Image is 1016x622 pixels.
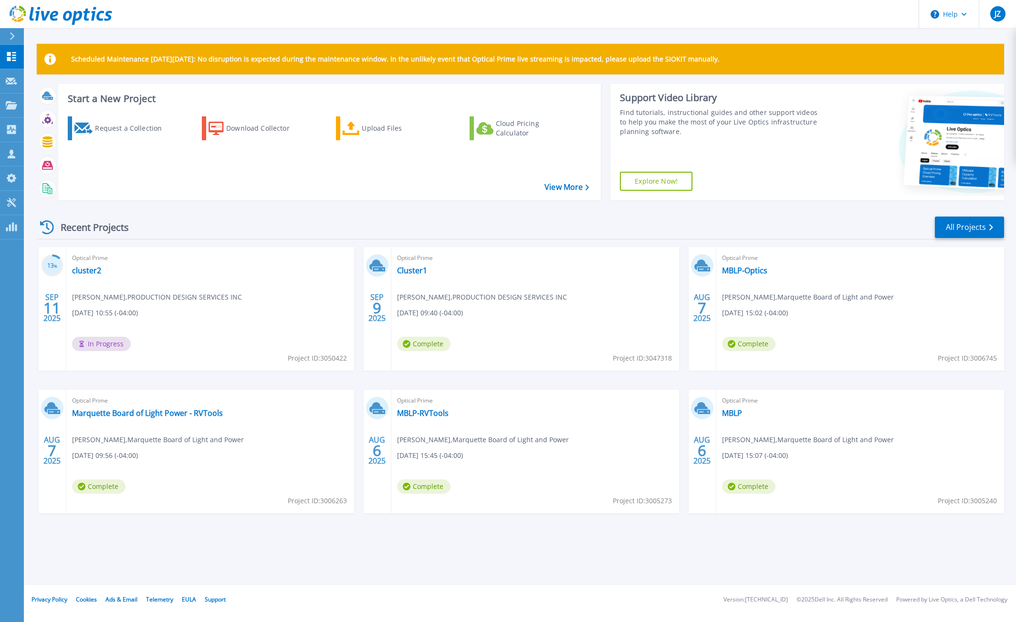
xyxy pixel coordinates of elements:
div: Upload Files [362,119,438,138]
a: Marquette Board of Light Power - RVTools [72,408,223,418]
span: 6 [698,446,706,455]
span: In Progress [72,337,131,351]
span: [PERSON_NAME] , PRODUCTION DESIGN SERVICES INC [397,292,567,302]
span: Optical Prime [397,253,673,263]
span: [DATE] 15:02 (-04:00) [722,308,788,318]
div: Support Video Library [620,92,822,104]
div: SEP 2025 [43,290,61,325]
span: Optical Prime [722,395,998,406]
span: Project ID: 3006745 [938,353,997,363]
a: Cluster1 [397,266,427,275]
span: Project ID: 3006263 [288,496,347,506]
a: Ads & Email [105,595,137,603]
span: Complete [722,337,775,351]
h3: Start a New Project [68,93,588,104]
span: [DATE] 09:40 (-04:00) [397,308,463,318]
div: Recent Projects [37,216,142,239]
span: Complete [397,479,450,494]
h3: 13 [41,260,63,271]
li: Powered by Live Optics, a Dell Technology [896,597,1007,603]
a: Request a Collection [68,116,174,140]
span: Complete [722,479,775,494]
span: Complete [72,479,126,494]
a: Privacy Policy [31,595,67,603]
span: [PERSON_NAME] , Marquette Board of Light and Power [722,435,894,445]
div: AUG 2025 [693,290,711,325]
span: Optical Prime [72,395,348,406]
span: [DATE] 09:56 (-04:00) [72,450,138,461]
a: EULA [182,595,196,603]
span: [DATE] 15:07 (-04:00) [722,450,788,461]
span: Project ID: 3047318 [613,353,672,363]
a: MBLP-RVTools [397,408,449,418]
div: Cloud Pricing Calculator [496,119,572,138]
span: Optical Prime [722,253,998,263]
span: Project ID: 3005240 [938,496,997,506]
a: Telemetry [146,595,173,603]
li: © 2025 Dell Inc. All Rights Reserved [796,597,888,603]
div: SEP 2025 [368,290,386,325]
a: Upload Files [336,116,442,140]
span: Project ID: 3005273 [613,496,672,506]
a: Cookies [76,595,97,603]
span: [PERSON_NAME] , Marquette Board of Light and Power [722,292,894,302]
div: Find tutorials, instructional guides and other support videos to help you make the most of your L... [620,108,822,136]
div: Download Collector [226,119,303,138]
div: Request a Collection [95,119,171,138]
span: Optical Prime [397,395,673,406]
a: MBLP-Optics [722,266,767,275]
p: Scheduled Maintenance [DATE][DATE]: No disruption is expected during the maintenance window. In t... [71,55,720,63]
span: Project ID: 3050422 [288,353,347,363]
a: Explore Now! [620,172,692,191]
a: Cloud Pricing Calculator [470,116,576,140]
div: AUG 2025 [693,433,711,468]
span: 7 [48,446,56,455]
span: [PERSON_NAME] , PRODUCTION DESIGN SERVICES INC [72,292,242,302]
a: All Projects [935,217,1004,238]
span: JZ [995,10,1001,18]
li: Version: [TECHNICAL_ID] [723,597,788,603]
span: [DATE] 10:55 (-04:00) [72,308,138,318]
span: 7 [698,304,706,312]
span: Complete [397,337,450,351]
span: [PERSON_NAME] , Marquette Board of Light and Power [72,435,244,445]
span: 6 [373,446,381,455]
a: Download Collector [202,116,308,140]
div: AUG 2025 [43,433,61,468]
span: % [54,263,57,269]
span: [DATE] 15:45 (-04:00) [397,450,463,461]
span: 9 [373,304,381,312]
span: [PERSON_NAME] , Marquette Board of Light and Power [397,435,569,445]
a: Support [205,595,226,603]
a: View More [545,183,589,192]
span: 11 [43,304,61,312]
div: AUG 2025 [368,433,386,468]
a: cluster2 [72,266,101,275]
a: MBLP [722,408,742,418]
span: Optical Prime [72,253,348,263]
